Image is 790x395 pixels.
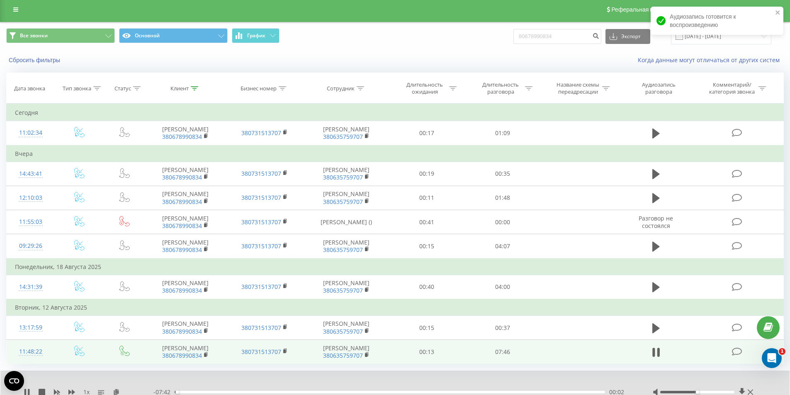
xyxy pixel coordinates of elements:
div: Аудиозапись разговора [632,81,685,95]
td: 00:13 [389,340,465,364]
a: 380678990834 [162,351,202,359]
div: 09:29:26 [15,238,47,254]
iframe: Intercom live chat [762,348,782,368]
div: 14:31:39 [15,279,47,295]
div: Комментарий/категория звонка [708,81,756,95]
td: 00:41 [389,210,465,234]
div: 14:43:41 [15,166,47,182]
div: Бизнес номер [241,85,277,92]
td: [PERSON_NAME] [304,316,389,340]
div: Длительность ожидания [403,81,447,95]
span: График [247,33,265,39]
td: [PERSON_NAME] [146,275,225,299]
td: [PERSON_NAME] [146,121,225,145]
td: [PERSON_NAME] [304,186,389,210]
td: [PERSON_NAME] [304,234,389,259]
td: [PERSON_NAME] [304,275,389,299]
a: Когда данные могут отличаться от других систем [638,56,784,64]
a: 380635759707 [323,246,363,254]
span: 1 [779,348,785,355]
div: 11:02:34 [15,125,47,141]
td: Вторник, 12 Августа 2025 [7,299,784,316]
span: Все звонки [20,32,48,39]
td: [PERSON_NAME] [146,316,225,340]
div: 12:10:03 [15,190,47,206]
a: 380731513707 [241,324,281,332]
div: 11:55:03 [15,214,47,230]
span: Реферальная программа [611,6,679,13]
td: [PERSON_NAME] [146,210,225,234]
button: Все звонки [6,28,115,43]
div: 11:48:22 [15,344,47,360]
div: Сотрудник [327,85,355,92]
td: 00:15 [389,316,465,340]
a: 380731513707 [241,194,281,201]
button: close [775,9,781,17]
td: 00:35 [465,162,541,186]
div: Длительность разговора [479,81,523,95]
td: [PERSON_NAME] [146,234,225,259]
td: [PERSON_NAME] [304,162,389,186]
td: 01:09 [465,121,541,145]
a: 380731513707 [241,170,281,177]
td: 00:17 [389,121,465,145]
td: Вчера [7,145,784,162]
td: [PERSON_NAME] [146,186,225,210]
td: 04:07 [465,234,541,259]
a: 380678990834 [162,327,202,335]
td: [PERSON_NAME] [146,340,225,364]
div: Дата звонка [14,85,45,92]
a: 380678990834 [162,173,202,181]
a: 380678990834 [162,222,202,230]
span: Выход [761,6,779,13]
div: Тип звонка [63,85,91,92]
button: Экспорт [605,29,650,44]
a: 380731513707 [241,129,281,137]
div: Клиент [170,85,189,92]
button: Основной [119,28,228,43]
td: 00:11 [389,186,465,210]
button: График [232,28,280,43]
a: 380678990834 [162,246,202,254]
a: 380635759707 [323,198,363,206]
a: 380635759707 [323,173,363,181]
a: 380635759707 [323,327,363,335]
td: 01:48 [465,186,541,210]
td: 07:46 [465,340,541,364]
div: Аудиозапись готовится к воспроизведению [651,7,783,35]
span: Настройки профиля [694,6,748,13]
button: Сбросить фильтры [6,56,64,64]
a: 380635759707 [323,351,363,359]
td: 00:19 [389,162,465,186]
a: 380678990834 [162,198,202,206]
td: 04:00 [465,275,541,299]
td: 00:00 [465,210,541,234]
td: 00:15 [389,234,465,259]
input: Поиск по номеру [513,29,601,44]
div: Статус [114,85,131,92]
div: 13:17:59 [15,320,47,336]
button: Open CMP widget [4,371,24,391]
td: [PERSON_NAME] [304,340,389,364]
div: Название схемы переадресации [556,81,600,95]
a: 380678990834 [162,286,202,294]
td: [PERSON_NAME] () [304,210,389,234]
td: [PERSON_NAME] [146,162,225,186]
div: Accessibility label [175,390,179,394]
td: 00:37 [465,316,541,340]
a: 380635759707 [323,286,363,294]
a: 380731513707 [241,242,281,250]
td: [PERSON_NAME] [304,121,389,145]
td: Сегодня [7,104,784,121]
a: 380678990834 [162,133,202,141]
div: Accessibility label [695,390,699,394]
a: 380731513707 [241,218,281,226]
td: 00:40 [389,275,465,299]
a: 380635759707 [323,133,363,141]
td: Понедельник, 18 Августа 2025 [7,259,784,275]
a: 380731513707 [241,283,281,291]
a: 380731513707 [241,348,281,356]
span: Разговор не состоялся [639,214,673,230]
